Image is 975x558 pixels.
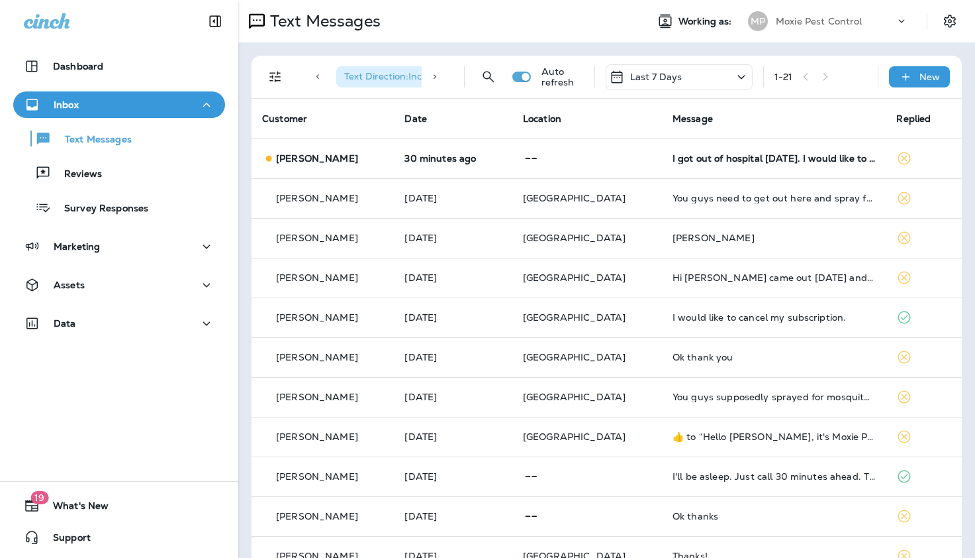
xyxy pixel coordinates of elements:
[919,72,940,82] p: New
[673,352,876,363] div: Ok thank you
[673,113,713,125] span: Message
[404,511,502,522] p: Aug 22, 2025 09:51 AM
[404,113,427,125] span: Date
[523,391,626,403] span: [GEOGRAPHIC_DATA]
[404,233,502,243] p: Aug 23, 2025 01:57 PM
[336,66,471,87] div: Text Direction:Incoming
[404,312,502,323] p: Aug 23, 2025 03:26 AM
[54,99,79,110] p: Inbox
[276,392,358,402] p: [PERSON_NAME]
[523,113,561,125] span: Location
[541,66,584,87] p: Auto refresh
[404,471,502,482] p: Aug 22, 2025 12:13 PM
[344,70,449,82] span: Text Direction : Incoming
[13,272,225,298] button: Assets
[475,64,502,90] button: Search Messages
[52,134,132,146] p: Text Messages
[938,9,962,33] button: Settings
[774,72,793,82] div: 1 - 21
[673,392,876,402] div: You guys supposedly sprayed for mosquitoes but they seem to be the same like it didn't work
[197,8,234,34] button: Collapse Sidebar
[262,113,307,125] span: Customer
[13,91,225,118] button: Inbox
[673,153,876,164] div: I got out of hospital yesterday. I would like to schedule any day next week EXCEPT Monday or Wedn...
[13,310,225,337] button: Data
[13,524,225,551] button: Support
[276,511,358,522] p: [PERSON_NAME]
[54,241,100,252] p: Marketing
[673,471,876,482] div: I'll be asleep. Just call 30 minutes ahead. Thank you
[40,532,91,548] span: Support
[13,53,225,80] button: Dashboard
[54,280,85,290] p: Assets
[276,153,358,164] p: [PERSON_NAME]
[51,203,148,215] p: Survey Responses
[404,392,502,402] p: Aug 22, 2025 04:17 PM
[40,500,109,516] span: What's New
[276,471,358,482] p: [PERSON_NAME]
[673,272,876,283] div: Hi Jamir came out yesterday and sprayed but 30min later it down poured rain. Does that prevent th...
[51,168,102,181] p: Reviews
[673,312,876,323] div: I would like to cancel my subscription.
[523,232,626,244] span: [GEOGRAPHIC_DATA]
[678,16,735,27] span: Working as:
[673,511,876,522] div: Ok thanks
[896,113,931,125] span: Replied
[54,318,76,329] p: Data
[673,193,876,203] div: You guys need to get out here and spray for ants. It's an ongoing problem and it needs to be deal...
[523,192,626,204] span: [GEOGRAPHIC_DATA]
[30,491,48,504] span: 19
[265,11,381,31] p: Text Messages
[13,159,225,187] button: Reviews
[630,72,682,82] p: Last 7 Days
[523,351,626,363] span: [GEOGRAPHIC_DATA]
[404,431,502,442] p: Aug 22, 2025 03:04 PM
[523,272,626,284] span: [GEOGRAPHIC_DATA]
[13,194,225,221] button: Survey Responses
[776,16,862,27] p: Moxie Pest Control
[523,431,626,443] span: [GEOGRAPHIC_DATA]
[276,312,358,323] p: [PERSON_NAME]
[673,431,876,442] div: ​👍​ to “ Hello Yvette, it's Moxie Pest Control here. We’re giving away free armyworm treatments! ...
[276,352,358,363] p: [PERSON_NAME]
[276,193,358,203] p: [PERSON_NAME]
[404,272,502,283] p: Aug 23, 2025 01:31 PM
[404,193,502,203] p: Aug 23, 2025 06:43 PM
[13,492,225,519] button: 19What's New
[276,233,358,243] p: [PERSON_NAME]
[13,233,225,260] button: Marketing
[13,125,225,152] button: Text Messages
[53,61,103,72] p: Dashboard
[523,311,626,323] span: [GEOGRAPHIC_DATA]
[404,153,502,164] p: Aug 25, 2025 09:10 AM
[262,64,289,90] button: Filters
[748,11,768,31] div: MP
[276,431,358,442] p: [PERSON_NAME]
[404,352,502,363] p: Aug 22, 2025 09:05 PM
[673,233,876,243] div: Jill
[276,272,358,283] p: [PERSON_NAME]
